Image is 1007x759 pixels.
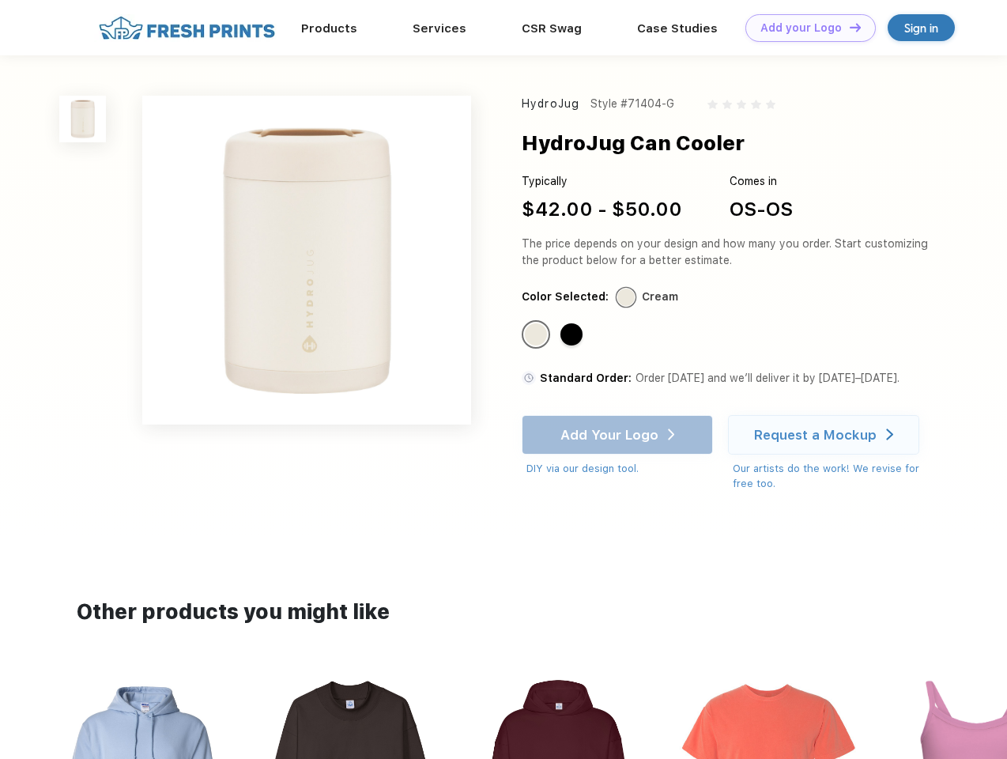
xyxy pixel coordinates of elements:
[522,236,934,269] div: The price depends on your design and how many you order. Start customizing the product below for ...
[642,289,678,305] div: Cream
[636,372,900,384] span: Order [DATE] and we’ll deliver it by [DATE]–[DATE].
[886,429,893,440] img: white arrow
[737,100,746,109] img: gray_star.svg
[522,195,682,224] div: $42.00 - $50.00
[590,96,674,112] div: Style #71404-G
[522,173,682,190] div: Typically
[751,100,760,109] img: gray_star.svg
[142,96,471,425] img: func=resize&h=640
[522,371,536,385] img: standard order
[522,128,745,158] div: HydroJug Can Cooler
[525,323,547,346] div: Cream
[754,427,877,443] div: Request a Mockup
[707,100,717,109] img: gray_star.svg
[560,323,583,346] div: Black
[522,96,579,112] div: HydroJug
[94,14,280,42] img: fo%20logo%202.webp
[850,23,861,32] img: DT
[59,96,106,142] img: func=resize&h=100
[733,461,934,492] div: Our artists do the work! We revise for free too.
[77,597,930,628] div: Other products you might like
[766,100,775,109] img: gray_star.svg
[722,100,732,109] img: gray_star.svg
[522,289,609,305] div: Color Selected:
[888,14,955,41] a: Sign in
[301,21,357,36] a: Products
[760,21,842,35] div: Add your Logo
[904,19,938,37] div: Sign in
[540,372,632,384] span: Standard Order:
[730,173,793,190] div: Comes in
[730,195,793,224] div: OS-OS
[526,461,713,477] div: DIY via our design tool.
